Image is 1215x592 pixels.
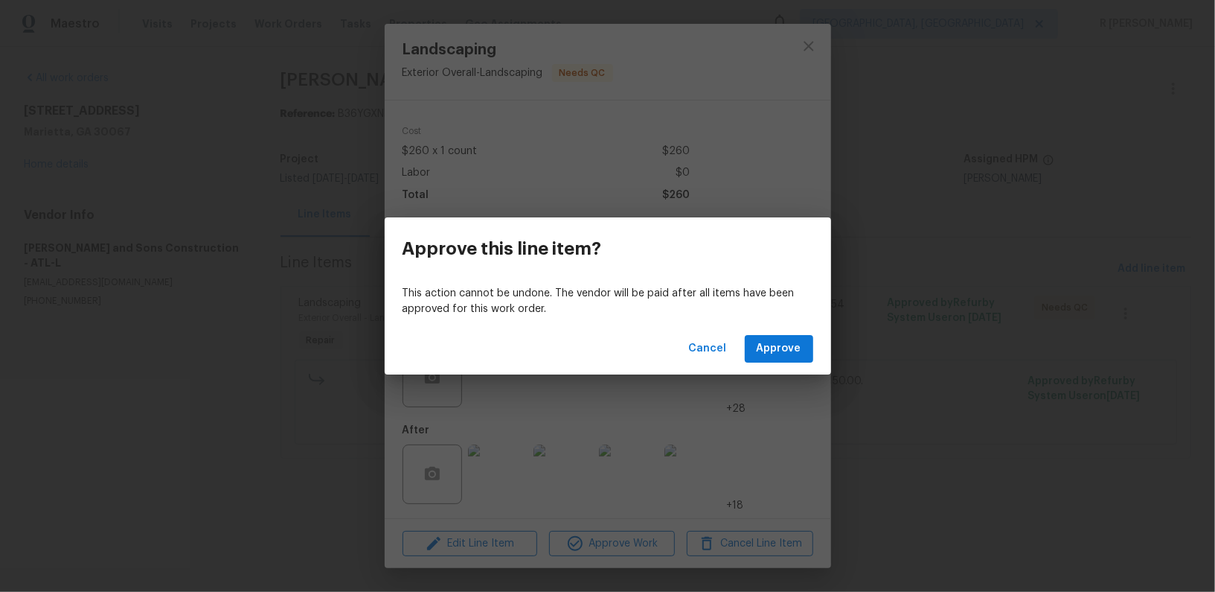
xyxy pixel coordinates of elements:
span: Cancel [689,340,727,358]
h3: Approve this line item? [403,238,602,259]
p: This action cannot be undone. The vendor will be paid after all items have been approved for this... [403,286,813,317]
button: Cancel [683,335,733,363]
button: Approve [745,335,813,363]
span: Approve [757,340,801,358]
